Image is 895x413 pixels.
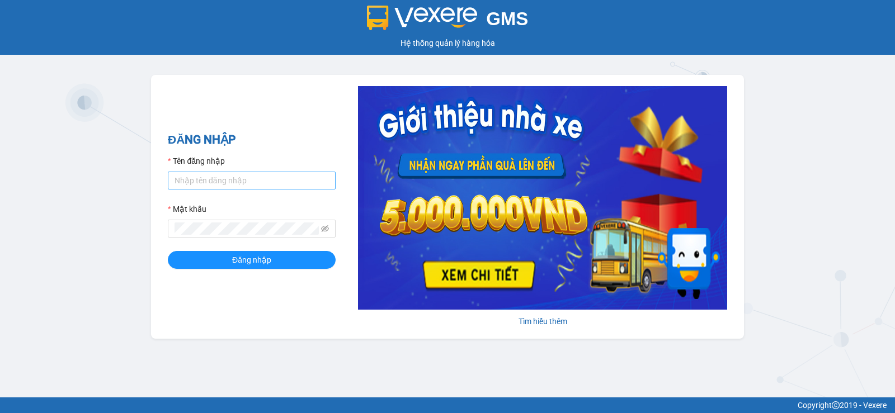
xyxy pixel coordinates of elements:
[175,222,319,235] input: Mật khẩu
[321,225,329,232] span: eye-invisible
[168,172,336,189] input: Tên đăng nhập
[8,399,887,411] div: Copyright 2019 - Vexere
[358,86,727,310] img: banner-0
[367,17,529,26] a: GMS
[168,155,225,167] label: Tên đăng nhập
[486,8,528,29] span: GMS
[832,401,840,409] span: copyright
[3,37,892,49] div: Hệ thống quản lý hàng hóa
[232,254,271,266] span: Đăng nhập
[168,131,336,149] h2: ĐĂNG NHẬP
[168,203,206,215] label: Mật khẩu
[168,251,336,269] button: Đăng nhập
[358,315,727,327] div: Tìm hiểu thêm
[367,6,478,30] img: logo 2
